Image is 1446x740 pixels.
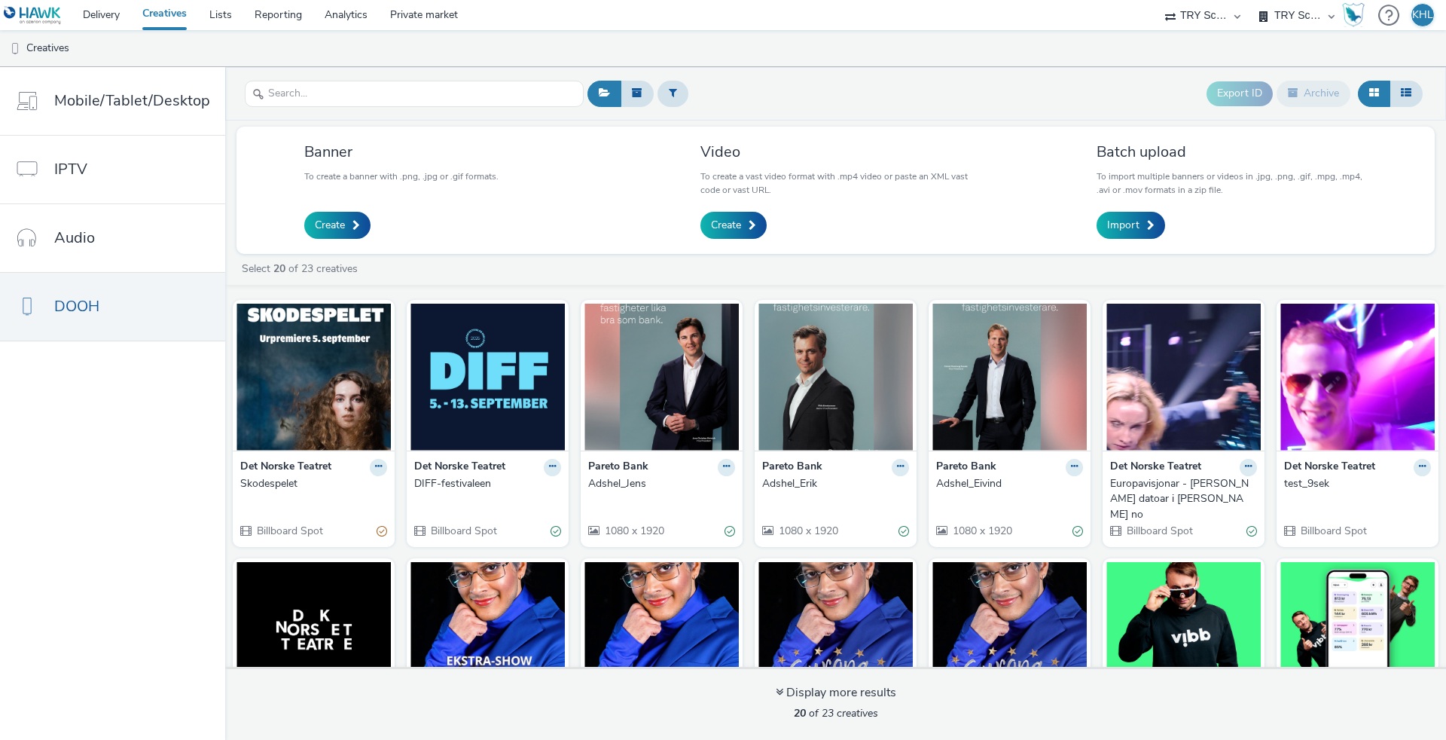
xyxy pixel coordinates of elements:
span: Import [1107,218,1139,233]
button: Grid [1358,81,1390,106]
p: To import multiple banners or videos in .jpg, .png, .gif, .mpg, .mp4, .avi or .mov formats in a z... [1097,170,1367,197]
div: Valid [725,524,735,540]
span: of 23 creatives [794,706,878,720]
a: Create [304,212,371,239]
p: To create a banner with .png, .jpg or .gif formats. [304,170,499,183]
a: Create [700,212,767,239]
div: Valid [551,524,561,540]
span: Mobile/Tablet/Desktop [54,90,210,112]
div: Adshel_Eivind [936,476,1077,491]
button: Archive [1277,81,1350,106]
a: Import [1097,212,1165,239]
img: Vibb-2 visual [1106,562,1261,709]
span: IPTV [54,158,87,180]
img: undefined Logo [4,6,62,25]
span: DOOH [54,295,99,317]
img: Vibb-1 visual [1280,562,1435,709]
span: Create [315,218,345,233]
img: DIFF-festivaleen visual [410,304,565,451]
div: Adshel_Jens [588,476,729,491]
a: Europavisjonar - [PERSON_NAME] datoar i [PERSON_NAME] no [1110,476,1257,522]
span: Billboard Spot [255,524,323,538]
span: Billboard Spot [429,524,497,538]
strong: 20 [273,261,285,276]
img: dooh [8,41,23,57]
h3: Batch upload [1097,142,1367,162]
img: Adshel_Jens visual [584,304,739,451]
img: IKKE BRUK visual [932,562,1087,709]
div: Valid [1246,524,1257,540]
img: test_9sek visual [1280,304,1435,451]
a: Hawk Academy [1342,3,1371,27]
h3: Video [700,142,971,162]
img: Hawk Academy [1342,3,1365,27]
input: Search... [245,81,584,107]
strong: Pareto Bank [588,459,648,476]
span: 1080 x 1920 [951,524,1012,538]
strong: Det Norske Teatret [240,459,331,476]
div: Valid [898,524,909,540]
span: 1080 x 1920 [777,524,838,538]
p: To create a vast video format with .mp4 video or paste an XML vast code or vast URL. [700,170,971,197]
span: 1080 x 1920 [603,524,664,538]
div: Adshel_Erik [762,476,903,491]
strong: Det Norske Teatret [414,459,505,476]
img: Ikjke ein lyd visual [236,562,391,709]
a: Adshel_Erik [762,476,909,491]
a: test_9sek [1284,476,1431,491]
a: DIFF-festivaleen [414,476,561,491]
div: KHL [1412,4,1433,26]
img: Europavisjonar - Nye datoar i sal no visual [1106,304,1261,451]
div: Skodespelet [240,476,381,491]
h3: Banner [304,142,499,162]
div: Partially valid [377,524,387,540]
span: Billboard Spot [1299,524,1367,538]
strong: Pareto Bank [762,459,822,476]
a: Skodespelet [240,476,387,491]
img: Skodespelet visual [236,304,391,451]
div: test_9sek [1284,476,1425,491]
button: Export ID [1207,81,1273,105]
button: Table [1390,81,1423,106]
strong: Det Norske Teatret [1284,459,1375,476]
span: Create [711,218,741,233]
div: DIFF-festivaleen [414,476,555,491]
img: Europavisjonar_motion_ny visual [758,562,913,709]
div: Valid [1072,524,1083,540]
strong: Det Norske Teatret [1110,459,1201,476]
div: Display more results [776,684,896,702]
strong: Pareto Bank [936,459,996,476]
span: Billboard Spot [1125,524,1193,538]
img: Adshel_Eivind visual [932,304,1087,451]
a: Select of 23 creatives [240,261,364,276]
img: Europavisjonar-terning visual [584,562,739,709]
img: Europavisjonar - ny fra 18. mars visual [410,562,565,709]
img: Adshel_Erik visual [758,304,913,451]
strong: 20 [794,706,806,720]
a: Adshel_Jens [588,476,735,491]
div: Europavisjonar - [PERSON_NAME] datoar i [PERSON_NAME] no [1110,476,1251,522]
span: Audio [54,227,95,249]
a: Adshel_Eivind [936,476,1083,491]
